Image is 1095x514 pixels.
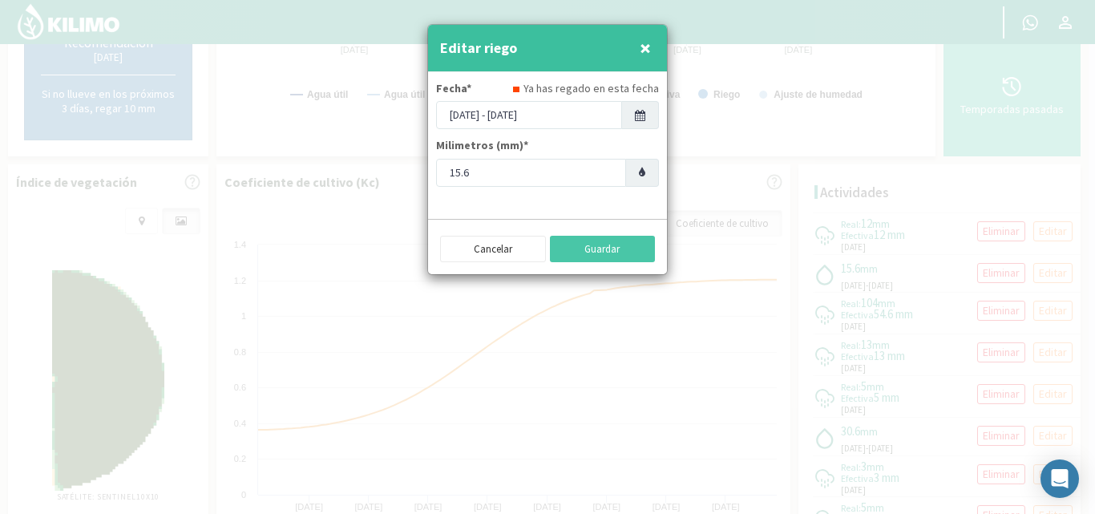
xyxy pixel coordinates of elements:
div: [DATE] - [DATE] [436,101,622,129]
button: Cancelar [440,236,546,263]
button: Guardar [550,236,656,263]
h4: Editar riego [440,37,517,59]
span: × [640,34,651,61]
label: Ya has regado en esta fecha [523,80,659,97]
div: Open Intercom Messenger [1040,459,1079,498]
label: Fecha* [436,80,471,97]
button: Close [636,32,655,64]
label: Milimetros (mm)* [436,137,528,154]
